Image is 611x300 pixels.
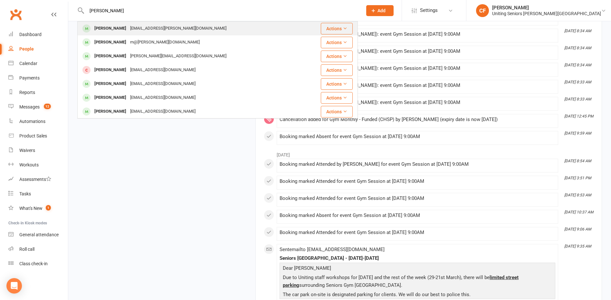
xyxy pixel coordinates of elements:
div: Open Intercom Messenger [6,278,22,294]
div: Booking marked Attended for event Gym Session at [DATE] 9:00AM [280,230,555,235]
div: Roll call [19,247,34,252]
div: Booking cancelled by user ([PERSON_NAME]): event Gym Session at [DATE] 9:00AM [280,83,555,88]
span: 12 [44,104,51,109]
a: Class kiosk mode [8,257,68,271]
a: Tasks [8,187,68,201]
div: Cancellation added for Gym Monthly - Funded (CHSP) by [PERSON_NAME] (expiry date is now [DATE]) [280,117,555,122]
div: [PERSON_NAME] [492,5,601,11]
div: [EMAIL_ADDRESS][DOMAIN_NAME] [128,79,197,89]
div: [PERSON_NAME] [92,79,128,89]
div: [EMAIL_ADDRESS][DOMAIN_NAME] [128,107,197,116]
a: Clubworx [8,6,24,23]
a: Product Sales [8,129,68,143]
a: Workouts [8,158,68,172]
a: What's New1 [8,201,68,216]
div: Booking cancelled by user ([PERSON_NAME]): event Gym Session at [DATE] 9:00AM [280,32,555,37]
i: [DATE] 8:34 AM [564,63,591,67]
i: [DATE] 9:06 AM [564,227,591,231]
div: Calendar [19,61,37,66]
div: [PERSON_NAME] [92,38,128,47]
li: [DATE] [264,148,594,158]
p: Dear [PERSON_NAME] [281,264,554,274]
button: Actions [321,92,353,104]
i: [DATE] 8:34 AM [564,29,591,33]
i: [DATE] 3:51 PM [564,176,591,180]
a: Waivers [8,143,68,158]
div: CF [476,4,489,17]
div: Product Sales [19,133,47,138]
a: General attendance kiosk mode [8,228,68,242]
p: The car park on-site is designated parking for clients. We will do our best to police this. [281,291,554,300]
div: Uniting Seniors [PERSON_NAME][GEOGRAPHIC_DATA] [492,11,601,16]
i: [DATE] 8:33 AM [564,97,591,101]
div: [EMAIL_ADDRESS][DOMAIN_NAME] [128,93,197,102]
div: General attendance [19,232,59,237]
button: Add [366,5,394,16]
div: Automations [19,119,45,124]
div: Booking cancelled by user ([PERSON_NAME]): event Gym Session at [DATE] 9:00AM [280,100,555,105]
div: People [19,46,34,52]
span: limited street parking [283,275,519,288]
a: Assessments [8,172,68,187]
button: Actions [321,78,353,90]
i: [DATE] 8:33 AM [564,80,591,84]
i: [DATE] 10:37 AM [564,210,593,214]
i: [DATE] 9:59 AM [564,131,591,136]
a: Payments [8,71,68,85]
div: Workouts [19,162,39,167]
button: Actions [321,37,353,48]
button: Actions [321,23,353,34]
div: Waivers [19,148,35,153]
div: [PERSON_NAME] [92,52,128,61]
div: Dashboard [19,32,42,37]
div: Reports [19,90,35,95]
div: [PERSON_NAME] [92,107,128,116]
div: Booking cancelled by user ([PERSON_NAME]): event Gym Session at [DATE] 9:00AM [280,66,555,71]
p: Due to Uniting staff workshops for [DATE] and the rest of the week (29-21st March), there will be... [281,274,554,291]
div: Booking marked Absent for event Gym Session at [DATE] 9:00AM [280,213,555,218]
i: [DATE] 8:53 AM [564,193,591,197]
div: Booking marked Attended for event Gym Session at [DATE] 9:00AM [280,179,555,184]
i: [DATE] 12:45 PM [564,114,593,118]
div: Booking marked Attended for event Gym Session at [DATE] 9:00AM [280,196,555,201]
span: 1 [46,205,51,211]
div: Assessments [19,177,51,182]
span: Settings [420,3,438,18]
div: What's New [19,206,43,211]
div: [PERSON_NAME] [92,93,128,102]
a: Reports [8,85,68,100]
input: Search... [85,6,358,15]
div: Booking cancelled by user ([PERSON_NAME]): event Gym Session at [DATE] 9:00AM [280,49,555,54]
div: [PERSON_NAME] [92,24,128,33]
div: [PERSON_NAME][EMAIL_ADDRESS][DOMAIN_NAME] [128,52,228,61]
div: Booking marked Absent for event Gym Session at [DATE] 9:00AM [280,134,555,139]
div: [PERSON_NAME] [92,65,128,75]
a: Roll call [8,242,68,257]
span: Add [377,8,386,13]
i: [DATE] 8:54 AM [564,159,591,163]
button: Actions [321,106,353,117]
a: People [8,42,68,56]
div: [EMAIL_ADDRESS][DOMAIN_NAME] [128,65,197,75]
div: Messages [19,104,40,109]
div: m@[PERSON_NAME][DOMAIN_NAME] [128,38,202,47]
div: Tasks [19,191,31,196]
div: Class check-in [19,261,48,266]
a: Messages 12 [8,100,68,114]
button: Actions [321,51,353,62]
div: Payments [19,75,40,80]
a: Dashboard [8,27,68,42]
a: Calendar [8,56,68,71]
div: [EMAIL_ADDRESS][PERSON_NAME][DOMAIN_NAME] [128,24,228,33]
i: [DATE] 8:34 AM [564,46,591,50]
button: Actions [321,64,353,76]
span: Sent email to [EMAIL_ADDRESS][DOMAIN_NAME] [280,247,385,252]
a: Automations [8,114,68,129]
i: [DATE] 9:35 AM [564,244,591,248]
div: Booking marked Attended by [PERSON_NAME] for event Gym Session at [DATE] 9:00AM [280,162,555,167]
div: Seniors [GEOGRAPHIC_DATA] - [DATE]-[DATE] [280,256,555,261]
